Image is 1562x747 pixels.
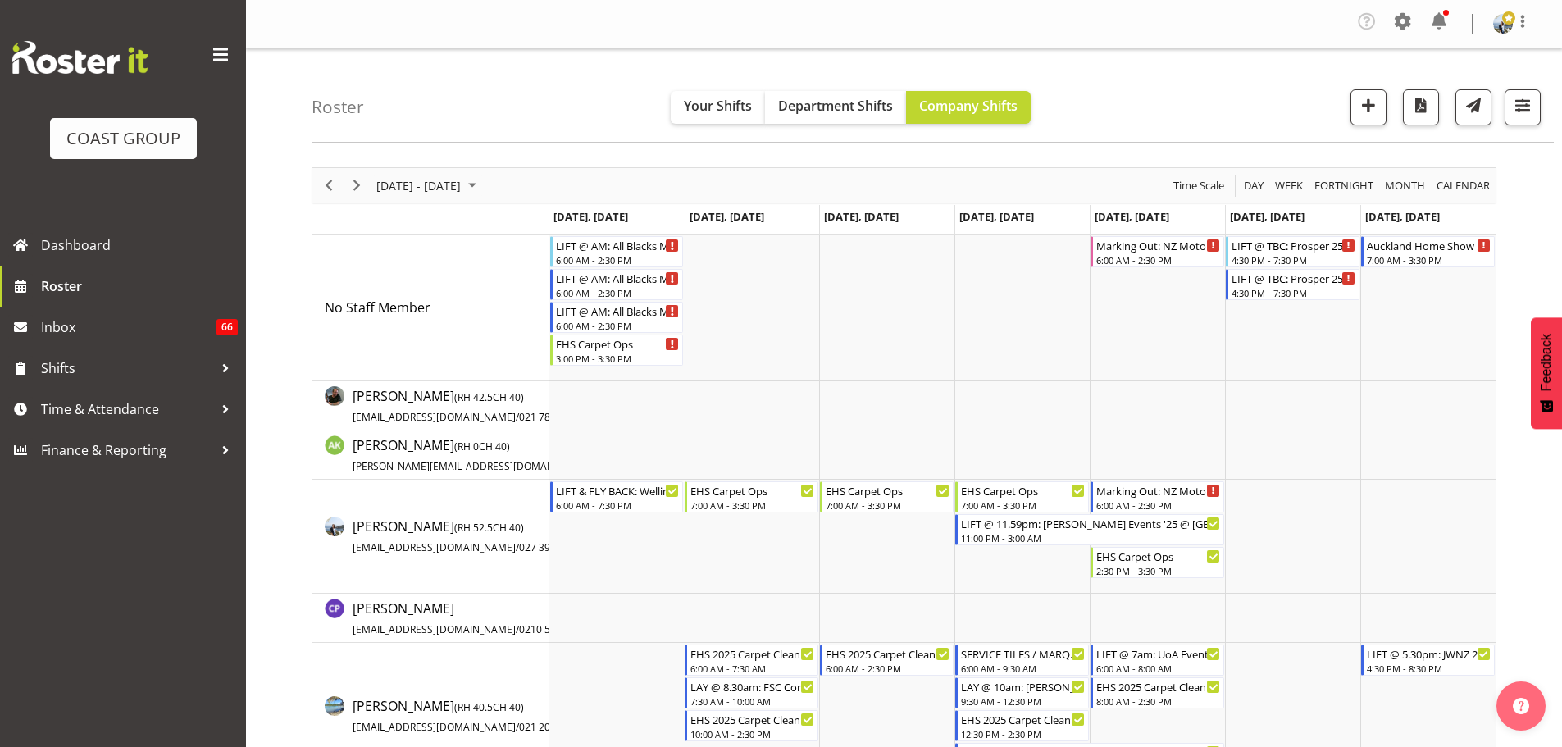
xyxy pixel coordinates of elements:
div: Brittany Taylor"s event - Marking Out: NZ Motorhome Show @ Mystery Creek Begin From Friday, Septe... [1091,481,1224,512]
div: LIFT @ 7am: UoA Event Services @ [STREET_ADDRESS][PERSON_NAME] [1096,645,1220,662]
div: EHS Carpet Ops [1096,548,1220,564]
button: Filter Shifts [1505,89,1541,125]
div: EHS 2025 Carpet Cleaning, Maintenance, etc [826,645,949,662]
div: Charwen Vaevaepare"s event - EHS 2025 Carpet Cleaning, Maintenance, etc Begin From Friday, Septem... [1091,677,1224,708]
div: LIFT @ TBC: Prosper 25 @ [GEOGRAPHIC_DATA] [1232,270,1355,286]
button: Add a new shift [1350,89,1387,125]
button: Download a PDF of the roster according to the set date range. [1403,89,1439,125]
span: RH 42.5 [458,390,493,404]
div: EHS Carpet Ops [826,482,949,499]
span: Day [1242,175,1265,196]
div: Brittany Taylor"s event - EHS Carpet Ops Begin From Friday, September 12, 2025 at 2:30:00 PM GMT+... [1091,547,1224,578]
span: ( CH 40) [454,700,524,714]
td: Angela Kerrigan resource [312,430,549,480]
span: Month [1383,175,1427,196]
span: [EMAIL_ADDRESS][DOMAIN_NAME] [353,622,516,636]
span: [DATE], [DATE] [553,209,628,224]
div: LIFT @ 5.30pm: JWNZ 2025 @ [GEOGRAPHIC_DATA] [1367,645,1491,662]
div: 6:00 AM - 2:30 PM [556,253,680,266]
div: LIFT @ AM: All Blacks Match Akl 2025 @ [GEOGRAPHIC_DATA] [556,303,680,319]
div: 4:30 PM - 7:30 PM [1232,286,1355,299]
div: 10:00 AM - 2:30 PM [690,727,814,740]
div: 6:00 AM - 8:00 AM [1096,662,1220,675]
span: Finance & Reporting [41,438,213,462]
div: 7:30 AM - 10:00 AM [690,695,814,708]
span: / [516,720,519,734]
div: LIFT & FLY BACK: Wellington Home &amp; Garden 2025 @ [GEOGRAPHIC_DATA] [556,482,680,499]
div: 6:00 AM - 2:30 PM [1096,253,1220,266]
button: Timeline Day [1241,175,1267,196]
div: Charwen Vaevaepare"s event - SERVICE TILES / MARQUEE: Auckland Home Show 2025 @ Akl Showgrounds B... [955,645,1089,676]
button: Timeline Week [1273,175,1306,196]
div: Brittany Taylor"s event - EHS Carpet Ops Begin From Thursday, September 11, 2025 at 7:00:00 AM GM... [955,481,1089,512]
span: [DATE], [DATE] [1230,209,1305,224]
img: Rosterit website logo [12,41,148,74]
div: Brittany Taylor"s event - LIFT & FLY BACK: Wellington Home & Garden 2025 @ Sky Stadium Begin From... [550,481,684,512]
div: Charwen Vaevaepare"s event - LIFT @ 7am: UoA Event Services @ 10 Symonds Street, Akl CBD Begin Fr... [1091,645,1224,676]
a: [PERSON_NAME](RH 42.5CH 40)[EMAIL_ADDRESS][DOMAIN_NAME]/021 783 915 [353,386,576,426]
span: 027 398 6766 [519,540,581,554]
span: Company Shifts [919,97,1018,115]
div: 6:00 AM - 2:30 PM [1096,499,1220,512]
span: [PERSON_NAME] [353,387,576,425]
span: ( CH 40) [454,390,524,404]
span: Dashboard [41,233,238,257]
span: [DATE], [DATE] [959,209,1034,224]
div: No Staff Member"s event - Auckland Home Show 2025 @ Akl Showgrounds Begin From Sunday, September ... [1361,236,1495,267]
span: Shifts [41,356,213,380]
button: September 08 - 14, 2025 [374,175,484,196]
div: 2:30 PM - 3:30 PM [1096,564,1220,577]
button: Company Shifts [906,91,1031,124]
div: No Staff Member"s event - LIFT @ TBC: Prosper 25 @ Ellerslie Events Centre Begin From Saturday, S... [1226,236,1359,267]
img: help-xxl-2.png [1513,698,1529,714]
div: 6:00 AM - 7:30 AM [690,662,814,675]
div: 7:00 AM - 3:30 PM [690,499,814,512]
span: RH 52.5 [458,521,493,535]
div: EHS 2025 Carpet Cleaning, Maintenance, etc [1096,678,1220,695]
div: No Staff Member"s event - EHS Carpet Ops Begin From Monday, September 8, 2025 at 3:00:00 PM GMT+1... [550,335,684,366]
div: Auckland Home Show 2025 @ [GEOGRAPHIC_DATA] [1367,237,1491,253]
span: Roster [41,274,238,298]
div: 4:30 PM - 7:30 PM [1232,253,1355,266]
span: Your Shifts [684,97,752,115]
span: calendar [1435,175,1491,196]
div: 6:00 AM - 2:30 PM [556,286,680,299]
a: No Staff Member [325,298,430,317]
div: Marking Out: NZ Motorhome Show @ [GEOGRAPHIC_DATA] [1096,482,1220,499]
div: 3:00 PM - 3:30 PM [556,352,680,365]
span: RH 40.5 [458,700,493,714]
span: [EMAIL_ADDRESS][DOMAIN_NAME] [353,410,516,424]
span: [PERSON_NAME] [353,436,653,474]
div: LIFT @ AM: All Blacks Match Akl 2025 @ [GEOGRAPHIC_DATA] [556,237,680,253]
span: [PERSON_NAME] [353,599,581,637]
div: 6:00 AM - 2:30 PM [826,662,949,675]
span: Time & Attendance [41,397,213,421]
div: SERVICE TILES / MARQUEE: [GEOGRAPHIC_DATA] Home Show 2025 @ [GEOGRAPHIC_DATA] [961,645,1085,662]
span: 021 783 915 [519,410,576,424]
div: EHS 2025 Carpet Cleaning, Maintenance, etc [690,711,814,727]
div: 7:00 AM - 3:30 PM [1367,253,1491,266]
span: ( CH 40) [454,440,510,453]
button: Your Shifts [671,91,765,124]
div: 7:00 AM - 3:30 PM [826,499,949,512]
div: 6:00 AM - 9:30 AM [961,662,1085,675]
span: [DATE], [DATE] [1365,209,1440,224]
div: Charwen Vaevaepare"s event - EHS 2025 Carpet Cleaning, Maintenance, etc Begin From Wednesday, Sep... [820,645,954,676]
span: [DATE], [DATE] [690,209,764,224]
span: Inbox [41,315,216,339]
span: [EMAIL_ADDRESS][DOMAIN_NAME] [353,720,516,734]
div: COAST GROUP [66,126,180,151]
div: EHS 2025 Carpet Cleaning, Maintenance, etc [961,711,1085,727]
span: [PERSON_NAME][EMAIL_ADDRESS][DOMAIN_NAME] [353,459,593,473]
div: 4:30 PM - 8:30 PM [1367,662,1491,675]
button: Department Shifts [765,91,906,124]
div: Previous [315,168,343,203]
span: / [516,410,519,424]
td: Abe Denton resource [312,381,549,430]
span: Week [1273,175,1305,196]
div: No Staff Member"s event - LIFT @ AM: All Blacks Match Akl 2025 @ Eden Park Begin From Monday, Sep... [550,236,684,267]
div: No Staff Member"s event - LIFT @ TBC: Prosper 25 @ Ellerslie Events Centre Begin From Saturday, S... [1226,269,1359,300]
button: Feedback - Show survey [1531,317,1562,429]
div: 6:00 AM - 2:30 PM [556,319,680,332]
